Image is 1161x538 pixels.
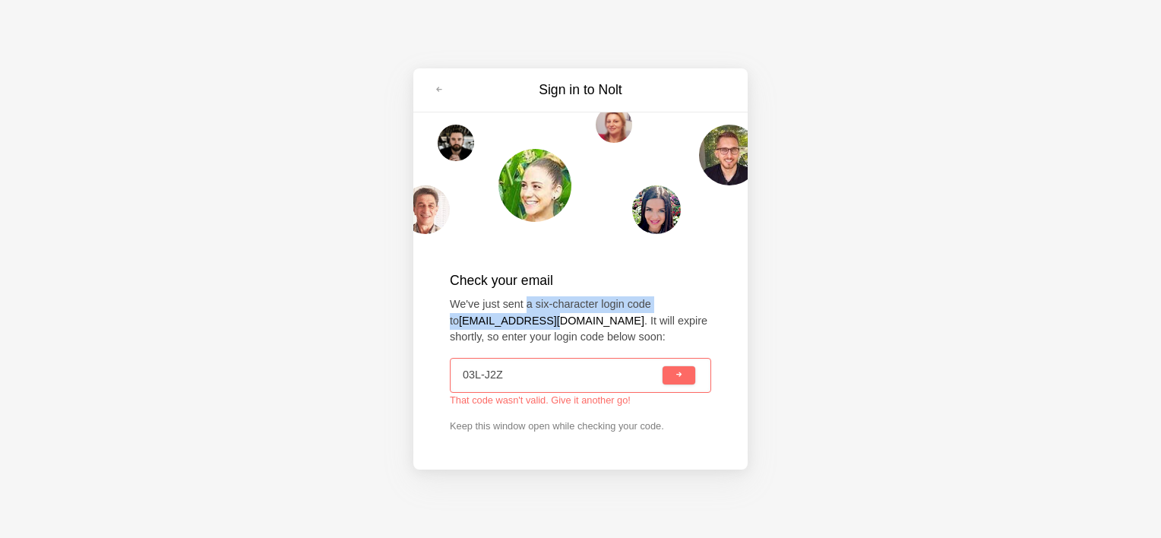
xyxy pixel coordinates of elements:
[459,315,644,327] strong: [EMAIL_ADDRESS][DOMAIN_NAME]
[453,81,708,100] h3: Sign in to Nolt
[450,419,711,433] p: Keep this window open while checking your code.
[450,296,711,346] p: We've just sent a six-character login code to . It will expire shortly, so enter your login code ...
[450,394,711,407] div: That code wasn't valid. Give it another go!
[463,359,660,392] input: XXX-XXX
[450,271,711,290] h2: Check your email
